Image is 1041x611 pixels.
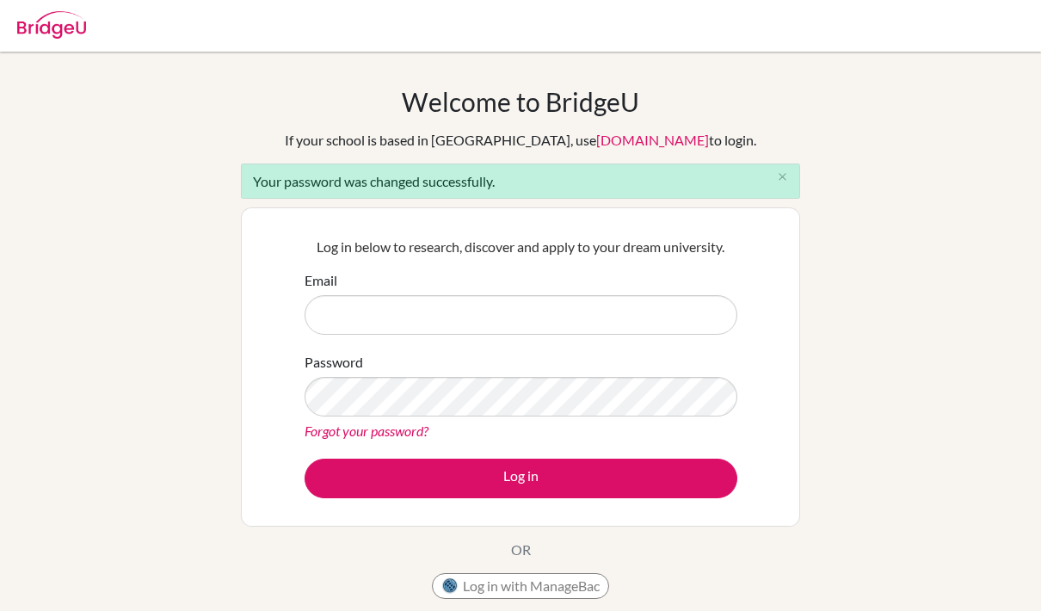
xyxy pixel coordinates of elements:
[432,573,609,599] button: Log in with ManageBac
[241,164,800,199] div: Your password was changed successfully.
[402,86,639,117] h1: Welcome to BridgeU
[511,540,531,560] p: OR
[305,459,737,498] button: Log in
[305,270,337,291] label: Email
[285,130,756,151] div: If your school is based in [GEOGRAPHIC_DATA], use to login.
[305,352,363,373] label: Password
[305,237,737,257] p: Log in below to research, discover and apply to your dream university.
[17,11,86,39] img: Bridge-U
[596,132,709,148] a: [DOMAIN_NAME]
[765,164,799,190] button: Close
[776,170,789,183] i: close
[305,423,428,439] a: Forgot your password?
